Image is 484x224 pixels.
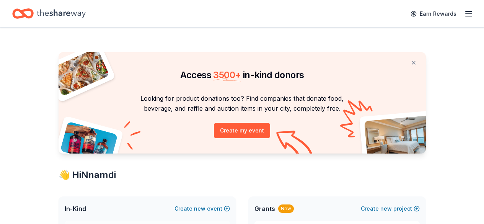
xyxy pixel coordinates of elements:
span: new [380,204,392,213]
button: Create my event [214,123,270,138]
button: Createnewproject [361,204,420,213]
div: New [278,204,294,213]
span: Access in-kind donors [180,69,304,80]
span: 3500 + [213,69,241,80]
a: Home [12,5,86,23]
span: In-Kind [65,204,86,213]
a: Earn Rewards [406,7,461,21]
span: new [194,204,205,213]
img: Pizza [50,47,109,96]
div: 👋 Hi Nnamdi [59,169,426,181]
button: Createnewevent [174,204,230,213]
p: Looking for product donations too? Find companies that donate food, beverage, and raffle and auct... [68,93,417,114]
span: Grants [254,204,275,213]
img: Curvy arrow [276,131,315,159]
